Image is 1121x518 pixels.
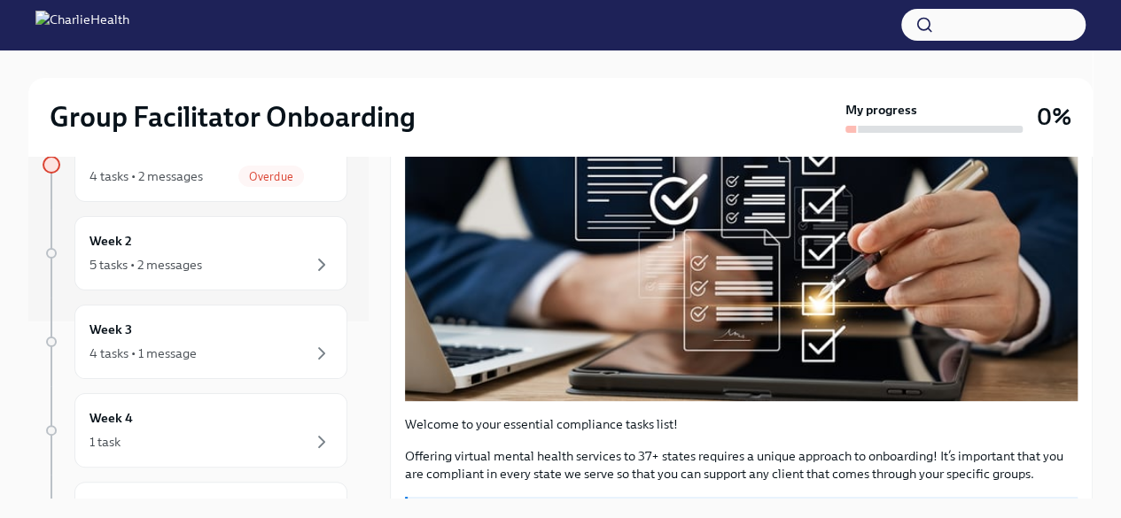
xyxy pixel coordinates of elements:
div: 4 tasks • 1 message [90,344,197,362]
h2: Group Facilitator Onboarding [50,99,416,135]
p: Welcome to your essential compliance tasks list! [405,415,1078,433]
h6: Week 5 [90,497,132,516]
p: Offering virtual mental health services to 37+ states requires a unique approach to onboarding! I... [405,447,1078,483]
div: 4 tasks • 2 messages [90,167,203,185]
div: 1 task [90,433,121,451]
strong: My progress [845,101,917,119]
button: Zoom image [405,50,1078,401]
h6: Week 3 [90,320,132,339]
a: Week 25 tasks • 2 messages [43,216,347,290]
h6: Week 4 [90,408,133,428]
a: Week 14 tasks • 2 messagesOverdue [43,128,347,202]
a: Week 34 tasks • 1 message [43,305,347,379]
div: 5 tasks • 2 messages [90,256,202,274]
h6: Week 2 [90,231,132,251]
h3: 0% [1037,101,1071,133]
span: Overdue [238,170,304,183]
a: Week 41 task [43,393,347,468]
img: CharlieHealth [35,11,129,39]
